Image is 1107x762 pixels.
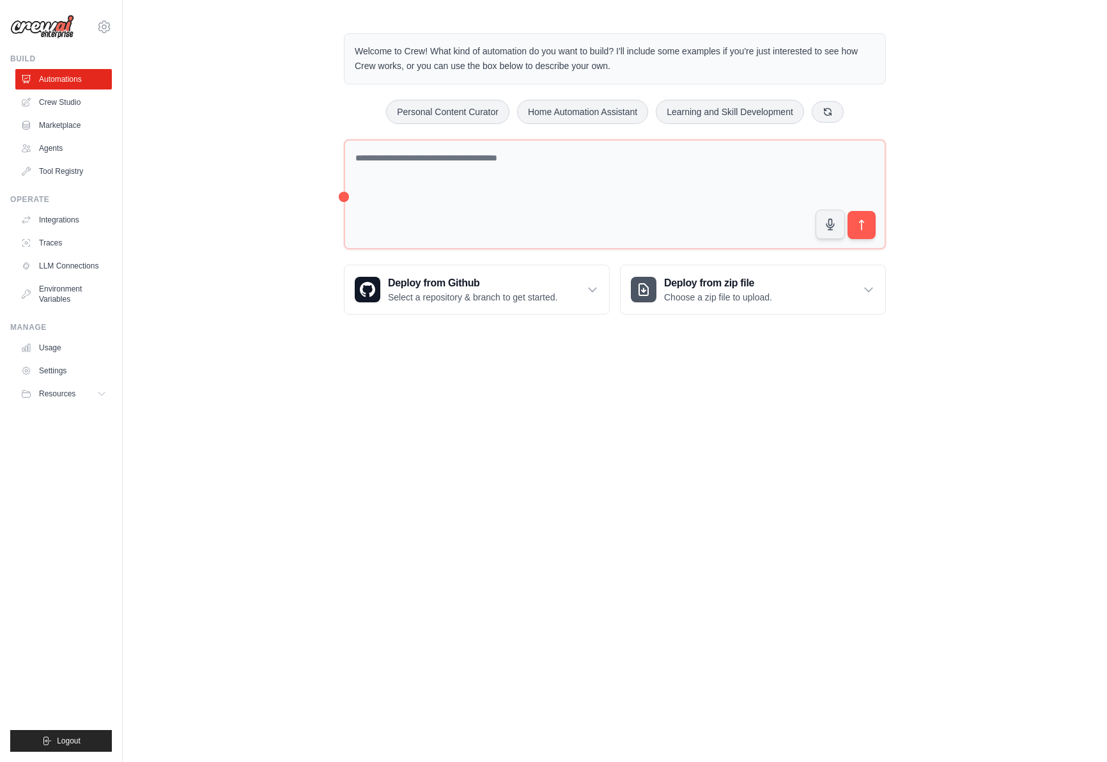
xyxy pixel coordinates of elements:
h3: Deploy from zip file [664,276,772,291]
a: Crew Studio [15,92,112,113]
a: Automations [15,69,112,89]
h3: Deploy from Github [388,276,557,291]
button: Personal Content Curator [386,100,509,124]
button: Resources [15,384,112,404]
a: Marketplace [15,115,112,136]
div: Operate [10,194,112,205]
a: LLM Connections [15,256,112,276]
div: Build [10,54,112,64]
button: Logout [10,730,112,752]
span: Resources [39,389,75,399]
a: Environment Variables [15,279,112,309]
p: Choose a zip file to upload. [664,291,772,304]
a: Agents [15,138,112,159]
iframe: Chat Widget [1043,701,1107,762]
a: Integrations [15,210,112,230]
p: Select a repository & branch to get started. [388,291,557,304]
a: Tool Registry [15,161,112,182]
p: Welcome to Crew! What kind of automation do you want to build? I'll include some examples if you'... [355,44,875,74]
a: Settings [15,361,112,381]
div: Manage [10,322,112,332]
a: Traces [15,233,112,253]
span: Logout [57,736,81,746]
img: Logo [10,15,74,39]
button: Home Automation Assistant [517,100,648,124]
a: Usage [15,338,112,358]
button: Learning and Skill Development [656,100,804,124]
